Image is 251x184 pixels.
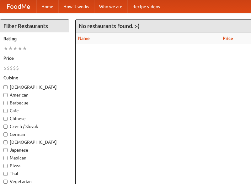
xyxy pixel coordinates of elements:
input: Japanese [3,148,8,152]
label: Czech / Slovak [3,123,66,130]
input: Chinese [3,117,8,121]
input: German [3,132,8,137]
label: Japanese [3,147,66,153]
label: Pizza [3,163,66,169]
a: How it works [58,0,94,13]
a: Recipe videos [127,0,165,13]
li: $ [7,64,10,71]
label: Chinese [3,115,66,122]
li: ★ [8,45,13,52]
label: [DEMOGRAPHIC_DATA] [3,84,66,90]
input: American [3,93,8,97]
a: Home [36,0,58,13]
li: ★ [22,45,27,52]
input: Cafe [3,109,8,113]
label: American [3,92,66,98]
h5: Rating [3,36,66,42]
input: Czech / Slovak [3,125,8,129]
li: $ [16,64,19,71]
h5: Price [3,55,66,61]
li: ★ [18,45,22,52]
label: Mexican [3,155,66,161]
label: German [3,131,66,137]
li: ★ [3,45,8,52]
li: $ [10,64,13,71]
li: ★ [13,45,18,52]
ng-pluralize: No restaurants found. :-( [79,23,139,29]
input: Mexican [3,156,8,160]
input: Pizza [3,164,8,168]
label: Thai [3,170,66,177]
a: Name [78,36,90,41]
a: FoodMe [0,0,36,13]
li: $ [3,64,7,71]
label: [DEMOGRAPHIC_DATA] [3,139,66,145]
a: Who we are [94,0,127,13]
input: [DEMOGRAPHIC_DATA] [3,140,8,144]
input: [DEMOGRAPHIC_DATA] [3,85,8,89]
a: Price [223,36,233,41]
input: Barbecue [3,101,8,105]
li: $ [13,64,16,71]
label: Cafe [3,108,66,114]
input: Thai [3,172,8,176]
h5: Cuisine [3,75,66,81]
input: Vegetarian [3,180,8,184]
label: Barbecue [3,100,66,106]
h4: Filter Restaurants [0,20,69,32]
